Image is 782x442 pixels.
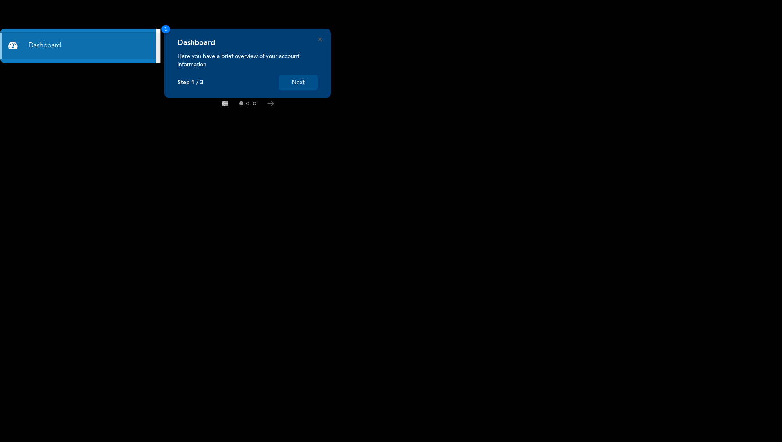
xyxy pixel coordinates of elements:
p: Here you have a brief overview of your account information [178,52,318,69]
span: 1 [161,25,170,33]
p: Step 1 / 3 [178,79,203,86]
button: Close [318,38,322,41]
h4: Dashboard [178,38,215,47]
button: Next [279,75,318,90]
